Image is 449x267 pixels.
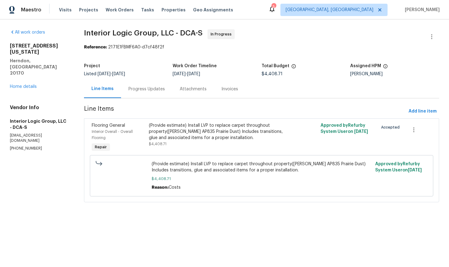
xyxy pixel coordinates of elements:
div: Progress Updates [128,86,165,92]
div: Line Items [91,86,114,92]
span: $4,408.71 [262,72,283,76]
span: Repair [92,144,109,150]
span: Reason: [152,185,169,190]
span: [DATE] [112,72,125,76]
span: [PERSON_NAME] [402,7,440,13]
span: Maestro [21,7,41,13]
span: $4,408.71 [149,142,166,146]
h5: Work Order Timeline [173,64,217,68]
div: Invoices [221,86,238,92]
span: [DATE] [354,129,368,134]
span: Tasks [141,8,154,12]
div: Attachments [180,86,207,92]
p: [EMAIL_ADDRESS][DOMAIN_NAME] [10,133,69,143]
span: Listed [84,72,125,76]
span: Projects [79,7,98,13]
p: [PHONE_NUMBER] [10,146,69,151]
span: Work Orders [106,7,134,13]
b: Reference: [84,45,107,49]
span: In Progress [211,31,234,37]
span: Approved by Refurby System User on [321,123,368,134]
span: Properties [162,7,186,13]
span: [DATE] [408,168,422,172]
h5: Project [84,64,100,68]
span: - [173,72,200,76]
div: 5 [271,4,276,10]
div: 2171E1FBMF6A0-d7cf48f2f [84,44,439,50]
a: All work orders [10,30,45,35]
button: Add line item [406,106,439,117]
span: Flooring General [92,123,125,128]
span: Accepted [381,124,402,130]
span: Interior Overall - Overall Flooring [92,130,133,140]
span: The hpm assigned to this work order. [383,64,388,72]
span: [DATE] [98,72,111,76]
span: The total cost of line items that have been proposed by Opendoor. This sum includes line items th... [291,64,296,72]
span: Visits [59,7,72,13]
span: [GEOGRAPHIC_DATA], [GEOGRAPHIC_DATA] [286,7,373,13]
h5: Herndon, [GEOGRAPHIC_DATA] 20170 [10,58,69,76]
h5: Assigned HPM [350,64,381,68]
h5: Total Budget [262,64,289,68]
span: [DATE] [173,72,186,76]
span: Approved by Refurby System User on [375,162,422,172]
span: Add line item [409,108,437,115]
span: Interior Logic Group, LLC - DCA-S [84,29,203,37]
h4: Vendor Info [10,105,69,111]
span: Costs [169,185,181,190]
h5: Interior Logic Group, LLC - DCA-S [10,118,69,130]
div: (Provide estimate) Install LVP to replace carpet throughout property([PERSON_NAME] AP835 Prairie ... [149,122,288,141]
a: Home details [10,84,37,89]
span: Geo Assignments [193,7,233,13]
span: Line Items [84,106,406,117]
h2: [STREET_ADDRESS][US_STATE] [10,43,69,55]
div: [PERSON_NAME] [350,72,439,76]
span: - [98,72,125,76]
span: [DATE] [187,72,200,76]
span: $4,408.71 [152,176,371,182]
span: (Provide estimate) Install LVP to replace carpet throughout property([PERSON_NAME] AP835 Prairie ... [152,161,371,173]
